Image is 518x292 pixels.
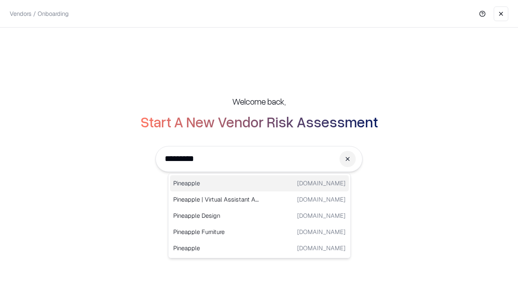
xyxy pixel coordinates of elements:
[140,114,378,130] h2: Start A New Vendor Risk Assessment
[173,195,259,204] p: Pineapple | Virtual Assistant Agency
[168,173,351,258] div: Suggestions
[173,211,259,220] p: Pineapple Design
[297,228,346,236] p: [DOMAIN_NAME]
[297,244,346,252] p: [DOMAIN_NAME]
[232,96,286,107] h5: Welcome back,
[173,244,259,252] p: Pineapple
[10,9,69,18] p: Vendors / Onboarding
[297,179,346,187] p: [DOMAIN_NAME]
[173,228,259,236] p: Pineapple Furniture
[297,195,346,204] p: [DOMAIN_NAME]
[173,179,259,187] p: Pineapple
[297,211,346,220] p: [DOMAIN_NAME]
